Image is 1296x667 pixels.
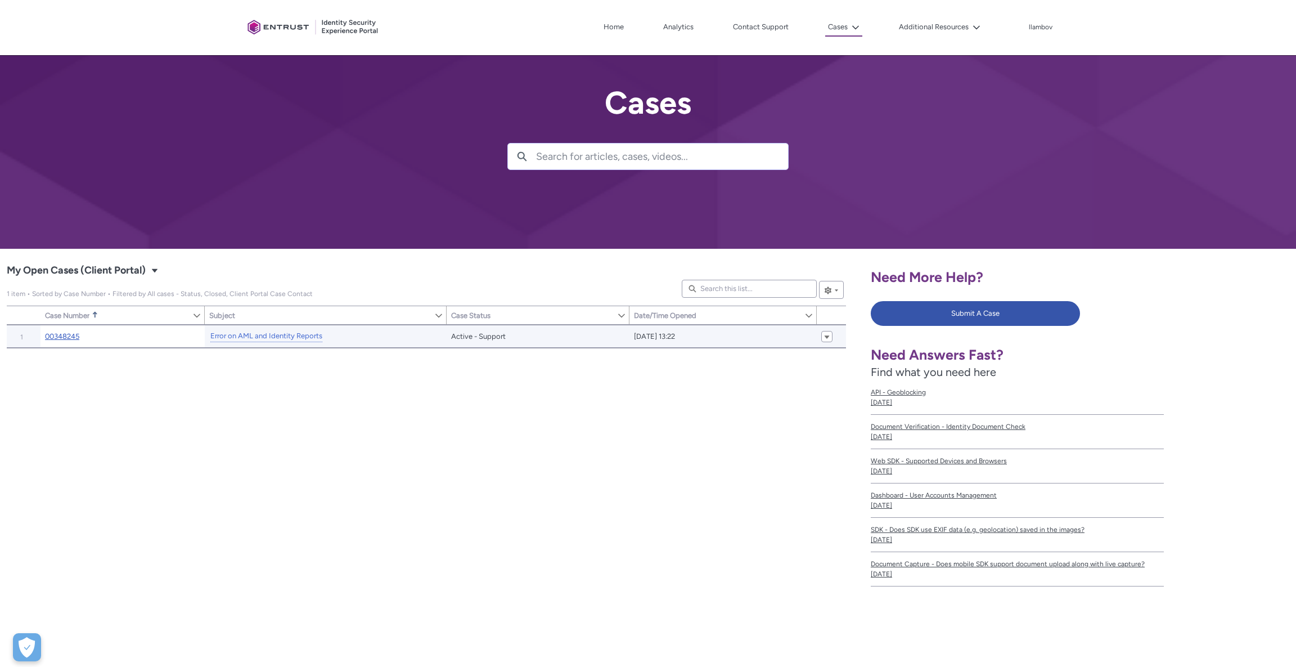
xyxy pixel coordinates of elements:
table: My Open Cases (Client Portal) [7,325,846,348]
a: Error on AML and Identity Reports [210,330,322,342]
span: Document Verification - Identity Document Check [871,422,1164,432]
span: SDK - Does SDK use EXIF data (e.g. geolocation) saved in the images? [871,525,1164,535]
span: Document Capture - Does mobile SDK support document upload along with live capture? [871,559,1164,569]
button: Open Preferences [13,633,41,661]
lightning-formatted-date-time: [DATE] [871,433,892,441]
lightning-formatted-date-time: [DATE] [871,502,892,509]
button: Cases [825,19,862,37]
a: Contact Support [730,19,791,35]
button: User Profile llambov [1028,21,1053,32]
button: Submit A Case [871,301,1080,326]
div: My Open Cases (Client Portal)|Cases|List View [7,253,846,644]
span: Case Number [45,311,89,320]
iframe: Qualified Messenger [1096,407,1296,667]
a: SDK - Does SDK use EXIF data (e.g. geolocation) saved in the images?[DATE] [871,518,1164,552]
span: My Open Cases (Client Portal) [7,262,146,280]
a: Home [601,19,627,35]
button: Select a List View: Cases [148,263,161,277]
h1: Need Answers Fast? [871,346,1164,364]
a: API - Geoblocking[DATE] [871,380,1164,415]
a: Web SDK - Supported Devices and Browsers[DATE] [871,449,1164,484]
lightning-formatted-date-time: [DATE] [871,399,892,406]
h2: Cases [507,86,789,120]
span: Dashboard - User Accounts Management [871,490,1164,500]
a: Document Verification - Identity Document Check[DATE] [871,415,1164,449]
span: API - Geoblocking [871,387,1164,397]
p: llambov [1029,24,1052,32]
input: Search for articles, cases, videos... [536,144,788,169]
a: 00348245 [45,331,79,342]
span: Need More Help? [871,268,983,285]
lightning-formatted-date-time: [DATE] [871,536,892,544]
div: Cookie Preferences [13,633,41,661]
span: [DATE] 13:22 [634,331,675,342]
span: My Open Cases (Client Portal) [7,290,313,298]
button: Additional Resources [896,19,983,35]
span: Web SDK - Supported Devices and Browsers [871,456,1164,466]
a: Case Status [447,306,617,324]
input: Search this list... [682,280,817,298]
lightning-formatted-date-time: [DATE] [871,570,892,578]
a: Analytics, opens in new tab [660,19,696,35]
a: Dashboard - User Accounts Management[DATE] [871,484,1164,518]
a: Date/Time Opened [629,306,804,324]
a: Case Number [40,306,192,324]
a: Subject [205,306,434,324]
span: Find what you need here [871,365,996,379]
button: Search [508,144,536,169]
button: List View Controls [819,281,844,299]
a: Document Capture - Does mobile SDK support document upload along with live capture?[DATE] [871,552,1164,587]
lightning-formatted-date-time: [DATE] [871,467,892,475]
span: Active - Support [451,331,506,342]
